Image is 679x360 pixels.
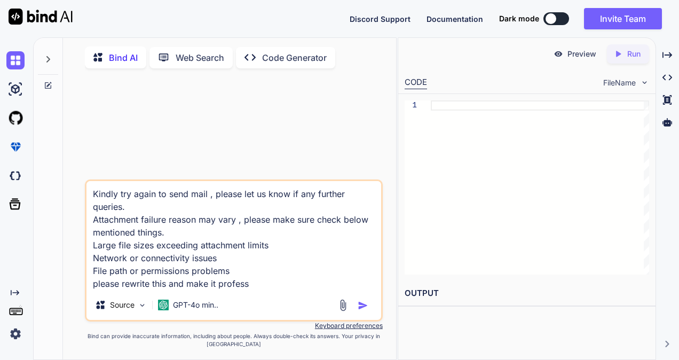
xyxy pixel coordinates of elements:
[109,51,138,64] p: Bind AI
[6,109,25,127] img: githubLight
[405,100,417,111] div: 1
[427,13,483,25] button: Documentation
[584,8,662,29] button: Invite Team
[6,138,25,156] img: premium
[85,332,383,348] p: Bind can provide inaccurate information, including about people. Always double-check its answers....
[627,49,641,59] p: Run
[6,80,25,98] img: ai-studio
[603,77,636,88] span: FileName
[176,51,224,64] p: Web Search
[110,300,135,310] p: Source
[9,9,73,25] img: Bind AI
[350,14,410,24] span: Discord Support
[85,322,383,330] p: Keyboard preferences
[6,51,25,69] img: chat
[358,300,368,311] img: icon
[337,299,349,311] img: attachment
[6,325,25,343] img: settings
[262,51,327,64] p: Code Generator
[6,167,25,185] img: darkCloudIdeIcon
[499,13,539,24] span: Dark mode
[398,281,656,306] h2: OUTPUT
[350,13,410,25] button: Discord Support
[86,181,381,290] textarea: Kindly try again to send mail , please let us know if any further queries. Attachment failure rea...
[173,300,218,310] p: GPT-4o min..
[567,49,596,59] p: Preview
[427,14,483,24] span: Documentation
[554,49,563,59] img: preview
[138,301,147,310] img: Pick Models
[405,76,427,89] div: CODE
[640,78,649,87] img: chevron down
[158,300,169,310] img: GPT-4o mini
